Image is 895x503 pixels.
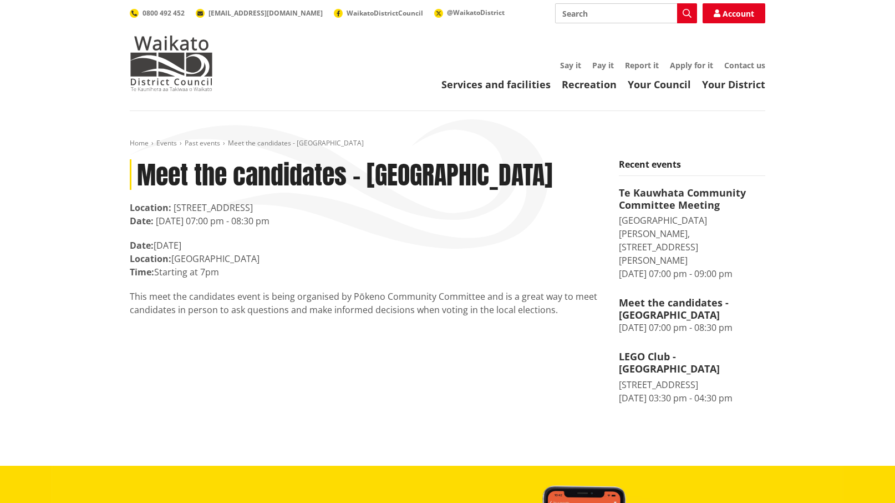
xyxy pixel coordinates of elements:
[130,138,149,148] a: Home
[619,187,765,280] a: Te Kauwhata Community Committee Meeting [GEOGRAPHIC_DATA][PERSON_NAME], [STREET_ADDRESS][PERSON_N...
[434,8,505,17] a: @WaikatoDistrict
[130,36,213,91] img: Waikato District Council - Te Kaunihera aa Takiwaa o Waikato
[670,60,713,71] a: Apply for it
[130,139,765,148] nav: breadcrumb
[619,297,765,334] a: Meet the candidates - [GEOGRAPHIC_DATA] [DATE] 07:00 pm - 08:30 pm
[619,351,765,375] h4: LEGO Club - [GEOGRAPHIC_DATA]
[130,239,154,251] strong: Date:
[130,215,154,227] strong: Date:
[174,202,253,214] span: [STREET_ADDRESS]
[130,253,171,265] strong: Location:
[592,60,614,71] a: Pay it
[209,8,323,18] span: [EMAIL_ADDRESS][DOMAIN_NAME]
[555,3,697,23] input: Search input
[724,60,765,71] a: Contact us
[185,138,220,148] a: Past events
[130,290,602,316] p: This meet the candidates event is being organised by Pōkeno Community Committee and is a great wa...
[619,351,765,404] a: LEGO Club - [GEOGRAPHIC_DATA] [STREET_ADDRESS] [DATE] 03:30 pm - 04:30 pm
[562,78,617,91] a: Recreation
[347,8,423,18] span: WaikatoDistrictCouncil
[619,159,765,176] h5: Recent events
[702,78,765,91] a: Your District
[441,78,551,91] a: Services and facilities
[703,3,765,23] a: Account
[619,378,765,391] div: [STREET_ADDRESS]
[130,239,602,279] p: [DATE] [GEOGRAPHIC_DATA] Starting at 7pm
[334,8,423,18] a: WaikatoDistrictCouncil
[447,8,505,17] span: @WaikatoDistrict
[619,268,733,280] time: [DATE] 07:00 pm - 09:00 pm
[560,60,581,71] a: Say it
[143,8,185,18] span: 0800 492 452
[625,60,659,71] a: Report it
[196,8,323,18] a: [EMAIL_ADDRESS][DOMAIN_NAME]
[628,78,691,91] a: Your Council
[619,187,765,211] h4: Te Kauwhata Community Committee Meeting
[619,214,765,267] div: [GEOGRAPHIC_DATA][PERSON_NAME], [STREET_ADDRESS][PERSON_NAME]
[130,159,602,190] h1: Meet the candidates - [GEOGRAPHIC_DATA]
[619,321,733,334] time: [DATE] 07:00 pm - 08:30 pm
[619,297,765,321] h4: Meet the candidates - [GEOGRAPHIC_DATA]
[130,202,171,214] strong: Location:
[130,8,185,18] a: 0800 492 452
[130,266,154,278] strong: Time:
[156,215,269,227] time: [DATE] 07:00 pm - 08:30 pm
[156,138,177,148] a: Events
[228,138,364,148] span: Meet the candidates - [GEOGRAPHIC_DATA]
[619,392,733,404] time: [DATE] 03:30 pm - 04:30 pm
